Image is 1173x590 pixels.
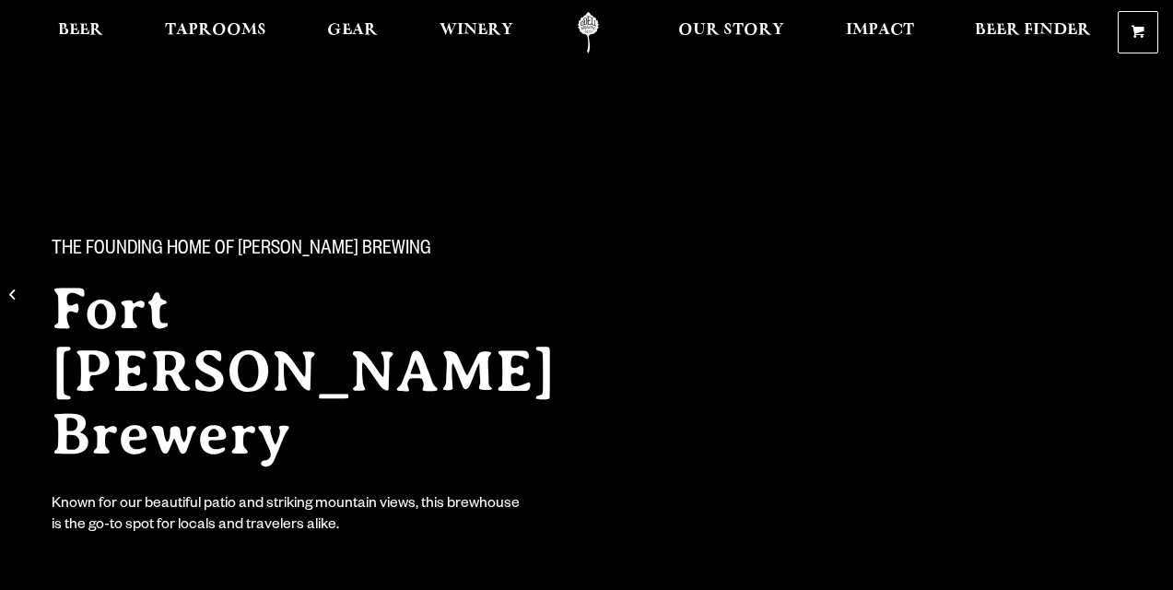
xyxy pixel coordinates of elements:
span: The Founding Home of [PERSON_NAME] Brewing [52,239,431,263]
span: Winery [440,23,513,38]
span: Beer [58,23,103,38]
a: Impact [834,12,926,53]
span: Beer Finder [975,23,1091,38]
a: Taprooms [153,12,278,53]
a: Our Story [666,12,796,53]
a: Beer Finder [963,12,1103,53]
a: Winery [428,12,525,53]
h2: Fort [PERSON_NAME] Brewery [52,277,627,466]
a: Gear [315,12,390,53]
a: Odell Home [554,12,623,53]
span: Our Story [678,23,784,38]
span: Taprooms [165,23,266,38]
a: Beer [46,12,115,53]
div: Known for our beautiful patio and striking mountain views, this brewhouse is the go-to spot for l... [52,495,523,537]
span: Gear [327,23,378,38]
span: Impact [846,23,914,38]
